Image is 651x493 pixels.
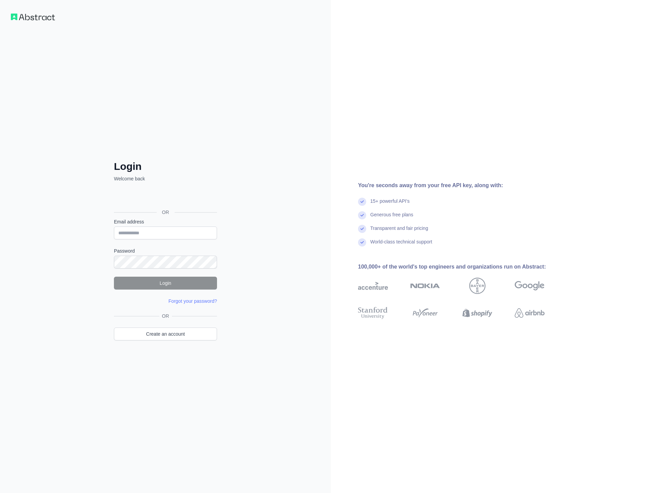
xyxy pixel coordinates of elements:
[114,175,217,182] p: Welcome back
[370,238,432,252] div: World-class technical support
[410,305,440,320] img: payoneer
[370,198,410,211] div: 15+ powerful API's
[358,211,366,219] img: check mark
[169,298,217,304] a: Forgot your password?
[358,181,566,190] div: You're seconds away from your free API key, along with:
[469,278,486,294] img: bayer
[111,190,219,204] iframe: Schaltfläche „Über Google anmelden“
[462,305,492,320] img: shopify
[358,278,388,294] img: accenture
[370,211,413,225] div: Generous free plans
[410,278,440,294] img: nokia
[370,225,428,238] div: Transparent and fair pricing
[358,225,366,233] img: check mark
[114,160,217,173] h2: Login
[159,313,172,319] span: OR
[11,14,55,20] img: Workflow
[114,277,217,290] button: Login
[114,218,217,225] label: Email address
[358,198,366,206] img: check mark
[157,209,175,216] span: OR
[515,305,545,320] img: airbnb
[515,278,545,294] img: google
[114,328,217,340] a: Create an account
[358,238,366,246] img: check mark
[358,305,388,320] img: stanford university
[114,248,217,254] label: Password
[358,263,566,271] div: 100,000+ of the world's top engineers and organizations run on Abstract:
